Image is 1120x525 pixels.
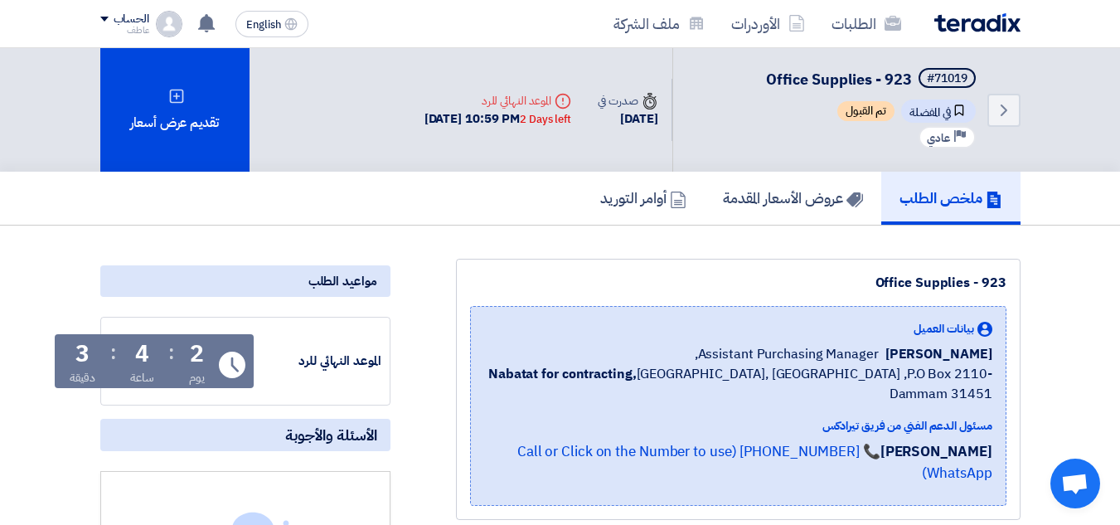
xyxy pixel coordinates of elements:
[766,68,912,90] span: Office Supplies - 923
[598,109,657,129] div: [DATE]
[723,188,863,207] h5: عروض الأسعار المقدمة
[705,172,881,225] a: عروض الأسعار المقدمة
[189,369,205,386] div: يوم
[190,343,204,366] div: 2
[517,441,992,484] a: 📞 [PHONE_NUMBER] (Call or Click on the Number to use WhatsApp)
[424,109,571,129] div: [DATE] 10:59 PM
[114,12,149,27] div: الحساب
[484,417,992,435] div: مسئول الدعم الفني من فريق تيرادكس
[470,273,1006,293] div: Office Supplies - 923
[488,364,637,384] b: Nabatat for contracting,
[75,343,90,366] div: 3
[100,26,149,35] div: عاطف
[1050,459,1100,508] a: Open chat
[424,92,571,109] div: الموعد النهائي للرد
[598,92,657,109] div: صدرت في
[130,369,154,386] div: ساعة
[901,100,976,123] span: في المفضلة
[70,369,95,386] div: دقيقة
[235,11,308,37] button: English
[168,338,174,367] div: :
[837,101,895,121] span: تم القبول
[100,48,250,172] div: تقديم عرض أسعار
[885,344,992,364] span: [PERSON_NAME]
[285,425,377,445] span: الأسئلة والأجوبة
[257,352,381,371] div: الموعد النهائي للرد
[695,344,879,364] span: Assistant Purchasing Manager,
[899,188,1002,207] h5: ملخص الطلب
[880,441,992,462] strong: [PERSON_NAME]
[766,68,979,91] h5: Office Supplies - 923
[927,130,950,146] span: عادي
[520,111,571,128] div: 2 Days left
[600,4,718,43] a: ملف الشركة
[881,172,1021,225] a: ملخص الطلب
[135,343,149,366] div: 4
[100,265,390,297] div: مواعيد الطلب
[600,188,686,207] h5: أوامر التوريد
[927,73,967,85] div: #71019
[110,338,116,367] div: :
[246,19,281,31] span: English
[818,4,914,43] a: الطلبات
[718,4,818,43] a: الأوردرات
[156,11,182,37] img: profile_test.png
[484,364,992,404] span: [GEOGRAPHIC_DATA], [GEOGRAPHIC_DATA] ,P.O Box 2110- Dammam 31451
[934,13,1021,32] img: Teradix logo
[914,320,974,338] span: بيانات العميل
[582,172,705,225] a: أوامر التوريد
